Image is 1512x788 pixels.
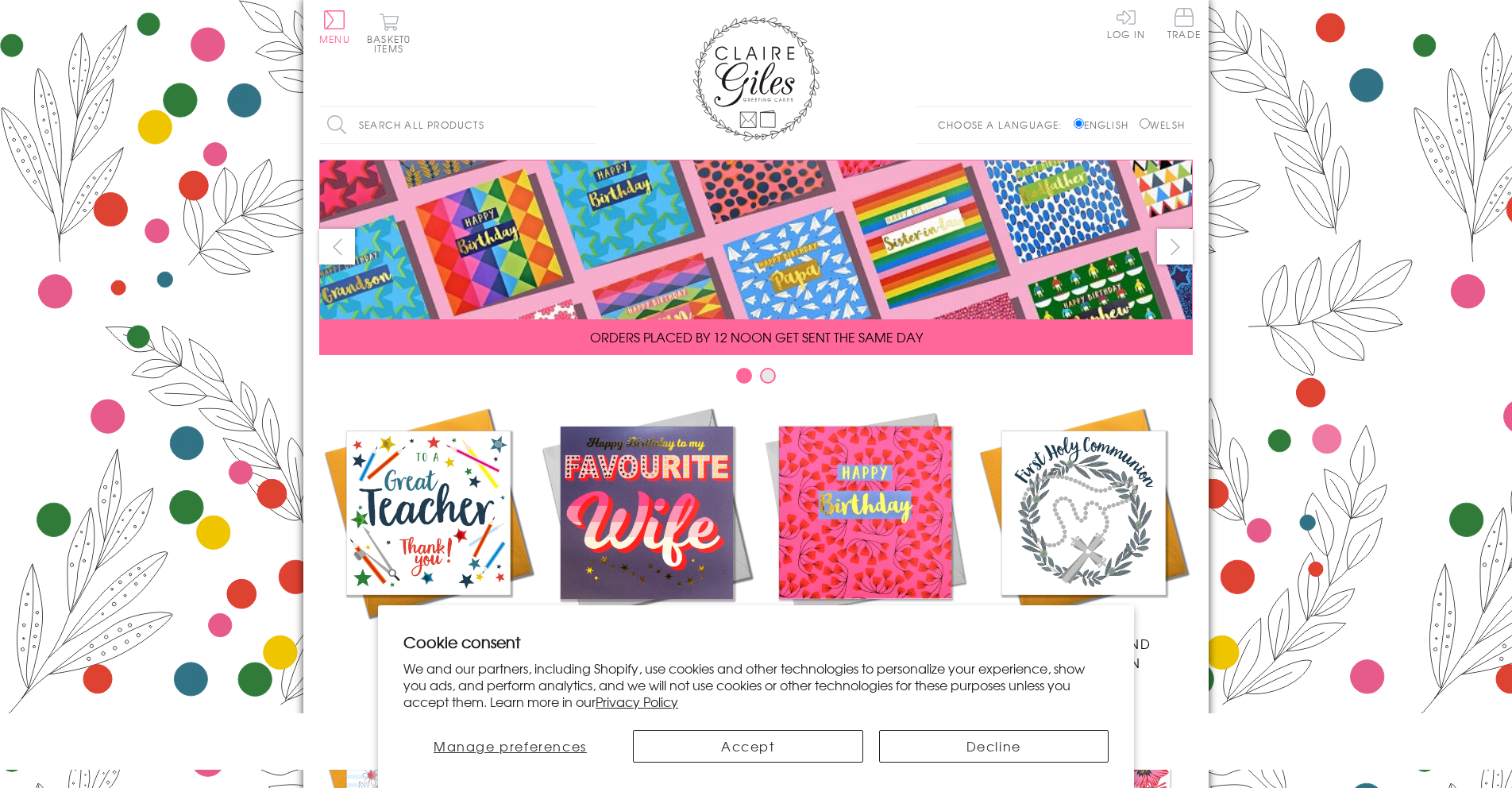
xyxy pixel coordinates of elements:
[374,32,411,56] span: 0 items
[590,327,923,346] span: ORDERS PLACED BY 12 NOON GET SENT THE SAME DAY
[367,13,411,53] button: Basket0 items
[319,367,1193,392] div: Carousel Pagination
[938,118,1070,132] p: Choose a language:
[596,692,678,711] a: Privacy Policy
[319,107,597,143] input: Search all products
[1167,8,1201,42] a: Trade
[403,631,1109,653] h2: Cookie consent
[760,368,776,384] button: Carousel Page 2
[1140,118,1185,132] label: Welsh
[974,404,1193,672] a: Communion and Confirmation
[879,730,1109,763] button: Decline
[434,736,587,755] span: Manage preferences
[319,229,355,265] button: prev
[319,32,350,46] span: Menu
[1107,8,1145,39] a: Log In
[403,730,617,763] button: Manage preferences
[319,10,350,44] button: Menu
[1140,118,1150,129] input: Welsh
[1074,118,1136,132] label: English
[538,404,756,653] a: New Releases
[319,404,538,653] a: Academic
[736,368,752,384] button: Carousel Page 1 (Current Slide)
[692,16,820,141] img: Claire Giles Greetings Cards
[1157,229,1193,265] button: next
[403,660,1109,709] p: We and our partners, including Shopify, use cookies and other technologies to personalize your ex...
[1074,118,1084,129] input: English
[1167,8,1201,39] span: Trade
[756,404,974,653] a: Birthdays
[633,730,863,763] button: Accept
[581,107,597,143] input: Search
